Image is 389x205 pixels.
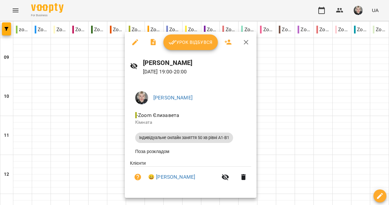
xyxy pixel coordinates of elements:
a: 😀 [PERSON_NAME] [148,173,195,181]
a: [PERSON_NAME] [153,95,193,101]
span: - Zoom Єлизавета [135,112,181,118]
h6: [PERSON_NAME] [143,58,251,68]
li: Поза розкладом [130,146,251,157]
button: Візит ще не сплачено. Додати оплату? [130,169,146,185]
span: Урок відбувся [169,38,213,46]
img: e6b29b008becd306e3c71aec93de28f6.jpeg [135,91,148,104]
p: Кімната [135,119,246,126]
ul: Клієнти [130,160,251,190]
span: Індивідуальне онлайн заняття 50 хв рівні А1-В1 [135,135,233,141]
p: [DATE] 19:00 - 20:00 [143,68,251,76]
button: Урок відбувся [163,34,218,50]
